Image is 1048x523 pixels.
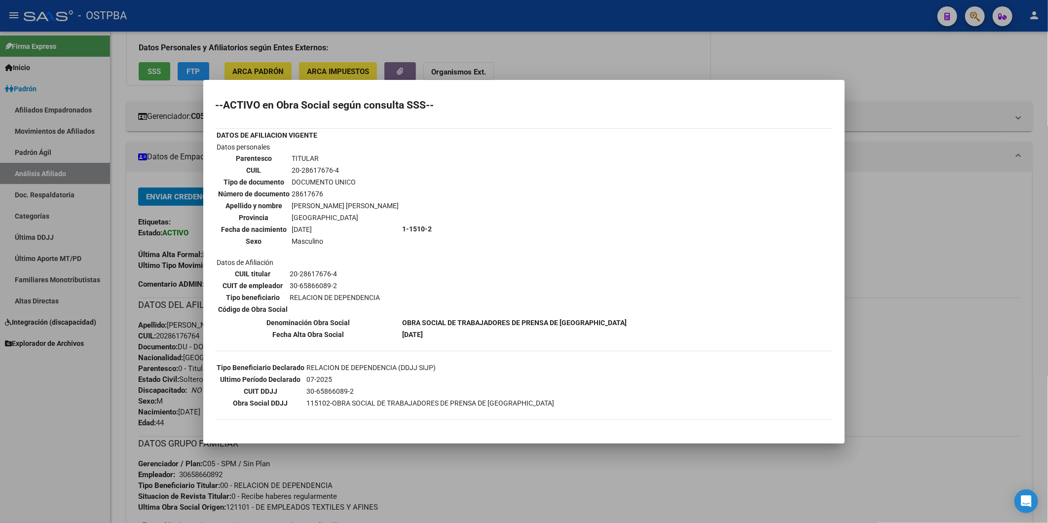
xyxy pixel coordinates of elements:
[216,142,401,316] td: Datos personales Datos de Afiliación
[289,280,380,291] td: 30-65866089-2
[218,188,290,199] th: Número de documento
[216,386,305,397] th: CUIT DDJJ
[216,398,305,409] th: Obra Social DDJJ
[215,100,833,110] h2: --ACTIVO en Obra Social según consulta SSS--
[291,200,399,211] td: [PERSON_NAME] [PERSON_NAME]
[289,292,380,303] td: RELACION DE DEPENDENCIA
[216,374,305,385] th: Ultimo Período Declarado
[217,131,317,139] b: DATOS DE AFILIACION VIGENTE
[291,153,399,164] td: TITULAR
[218,153,290,164] th: Parentesco
[402,331,423,338] b: [DATE]
[306,362,555,373] td: RELACION DE DEPENDENCIA (DDJJ SIJP)
[501,431,589,442] th: Motivo
[216,362,305,373] th: Tipo Beneficiario Declarado
[402,319,627,327] b: OBRA SOCIAL DE TRABAJADORES DE PRENSA DE [GEOGRAPHIC_DATA]
[291,224,399,235] td: [DATE]
[216,329,401,340] th: Fecha Alta Obra Social
[291,212,399,223] td: [GEOGRAPHIC_DATA]
[291,177,399,187] td: DOCUMENTO UNICO
[218,268,288,279] th: CUIL titular
[291,188,399,199] td: 28617676
[218,224,290,235] th: Fecha de nacimiento
[304,431,395,442] th: Tipo Beneficiario
[218,304,288,315] th: Código de Obra Social
[218,177,290,187] th: Tipo de documento
[216,317,401,328] th: Denominación Obra Social
[306,374,555,385] td: 07-2025
[218,165,290,176] th: CUIL
[218,280,288,291] th: CUIT de empleador
[291,165,399,176] td: 20-28617676-4
[255,431,303,442] th: CUIL Titular
[1014,489,1038,513] div: Open Intercom Messenger
[306,398,555,409] td: 115102-OBRA SOCIAL DE TRABAJADORES DE PRENSA DE [GEOGRAPHIC_DATA]
[218,292,288,303] th: Tipo beneficiario
[218,236,290,247] th: Sexo
[402,225,432,233] b: 1-1510-2
[291,236,399,247] td: Masculino
[306,386,555,397] td: 30-65866089-2
[216,431,254,442] th: Obra Social
[218,200,290,211] th: Apellido y nombre
[396,431,500,442] th: Fecha Alta/[GEOGRAPHIC_DATA]
[218,212,290,223] th: Provincia
[289,268,380,279] td: 20-28617676-4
